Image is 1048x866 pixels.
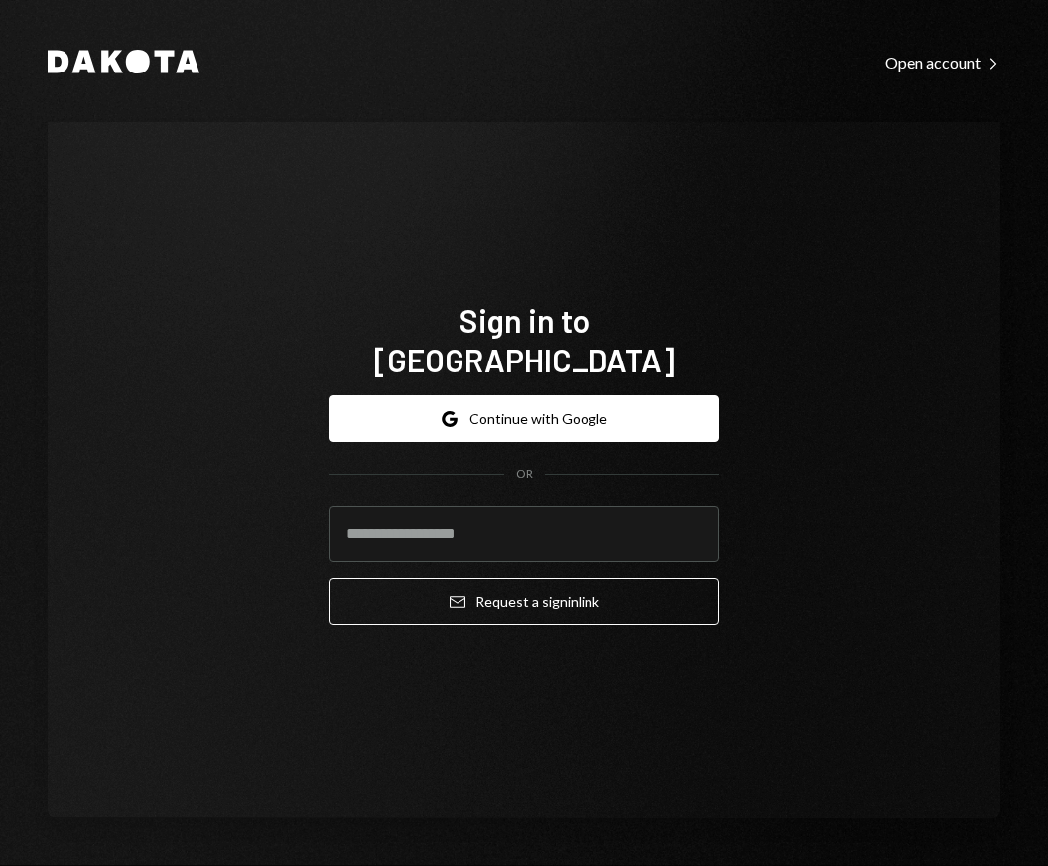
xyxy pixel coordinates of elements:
[329,300,719,379] h1: Sign in to [GEOGRAPHIC_DATA]
[329,578,719,625] button: Request a signinlink
[885,51,1000,72] a: Open account
[516,466,533,483] div: OR
[885,53,1000,72] div: Open account
[329,395,719,442] button: Continue with Google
